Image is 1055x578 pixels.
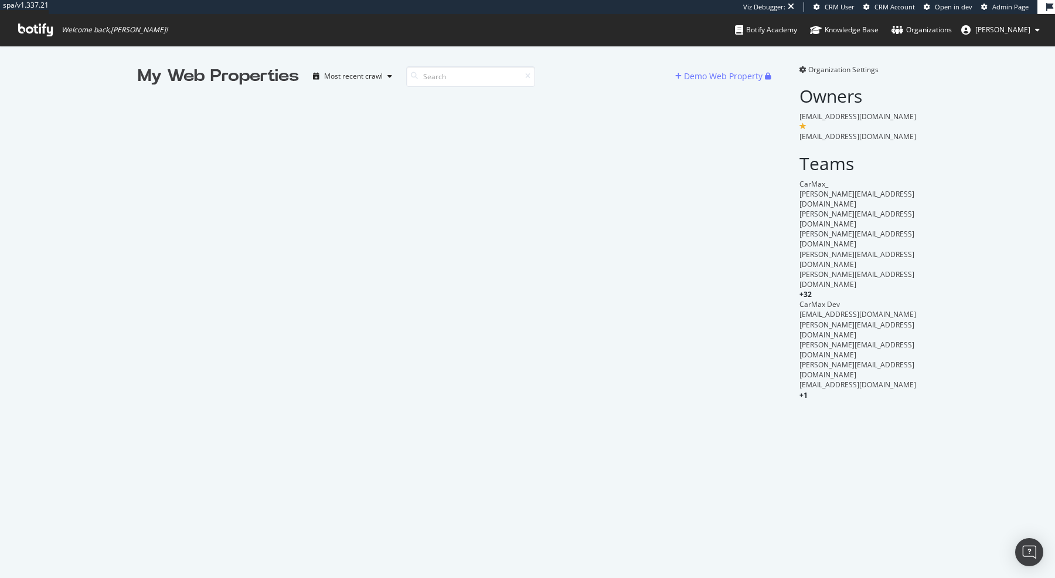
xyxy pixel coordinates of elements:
[924,2,972,12] a: Open in dev
[992,2,1029,11] span: Admin Page
[808,65,879,75] span: Organization Settings
[324,73,383,80] div: Most recent crawl
[981,2,1029,12] a: Admin Page
[799,309,916,319] span: [EMAIL_ADDRESS][DOMAIN_NAME]
[799,289,812,299] span: + 32
[891,24,952,36] div: Organizations
[735,14,797,46] a: Botify Academy
[799,229,914,249] span: [PERSON_NAME][EMAIL_ADDRESS][DOMAIN_NAME]
[799,269,914,289] span: [PERSON_NAME][EMAIL_ADDRESS][DOMAIN_NAME]
[810,24,879,36] div: Knowledge Base
[799,154,917,173] h2: Teams
[799,86,917,106] h2: Owners
[975,25,1030,35] span: adrianna
[952,21,1049,39] button: [PERSON_NAME]
[799,360,914,380] span: [PERSON_NAME][EMAIL_ADDRESS][DOMAIN_NAME]
[874,2,915,11] span: CRM Account
[1015,538,1043,566] div: Open Intercom Messenger
[308,67,397,86] button: Most recent crawl
[799,320,914,340] span: [PERSON_NAME][EMAIL_ADDRESS][DOMAIN_NAME]
[743,2,785,12] div: Viz Debugger:
[810,14,879,46] a: Knowledge Base
[799,111,916,121] span: [EMAIL_ADDRESS][DOMAIN_NAME]
[799,131,916,141] span: [EMAIL_ADDRESS][DOMAIN_NAME]
[825,2,855,11] span: CRM User
[799,179,917,189] div: CarMax_
[799,390,808,400] span: + 1
[735,24,797,36] div: Botify Academy
[891,14,952,46] a: Organizations
[799,189,914,209] span: [PERSON_NAME][EMAIL_ADDRESS][DOMAIN_NAME]
[935,2,972,11] span: Open in dev
[863,2,915,12] a: CRM Account
[675,71,765,81] a: Demo Web Property
[799,380,916,390] span: [EMAIL_ADDRESS][DOMAIN_NAME]
[814,2,855,12] a: CRM User
[675,67,765,86] button: Demo Web Property
[406,66,535,87] input: Search
[799,209,914,229] span: [PERSON_NAME][EMAIL_ADDRESS][DOMAIN_NAME]
[799,340,914,360] span: [PERSON_NAME][EMAIL_ADDRESS][DOMAIN_NAME]
[138,65,299,88] div: My Web Properties
[799,299,917,309] div: CarMax Dev
[684,70,763,82] div: Demo Web Property
[62,25,168,35] span: Welcome back, [PERSON_NAME] !
[799,249,914,269] span: [PERSON_NAME][EMAIL_ADDRESS][DOMAIN_NAME]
